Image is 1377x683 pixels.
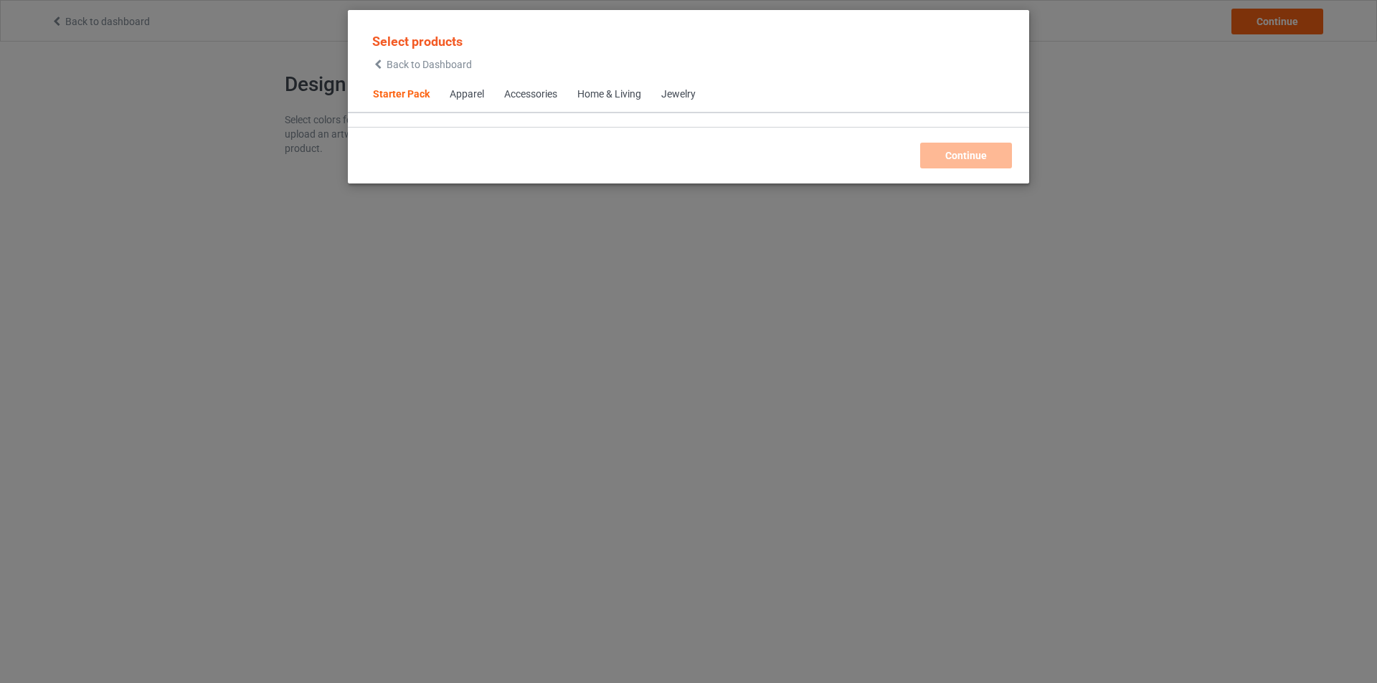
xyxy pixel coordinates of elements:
div: Accessories [504,87,557,102]
div: Apparel [450,87,484,102]
span: Starter Pack [363,77,440,112]
div: Home & Living [577,87,641,102]
span: Select products [372,34,463,49]
span: Back to Dashboard [387,59,472,70]
div: Jewelry [661,87,696,102]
